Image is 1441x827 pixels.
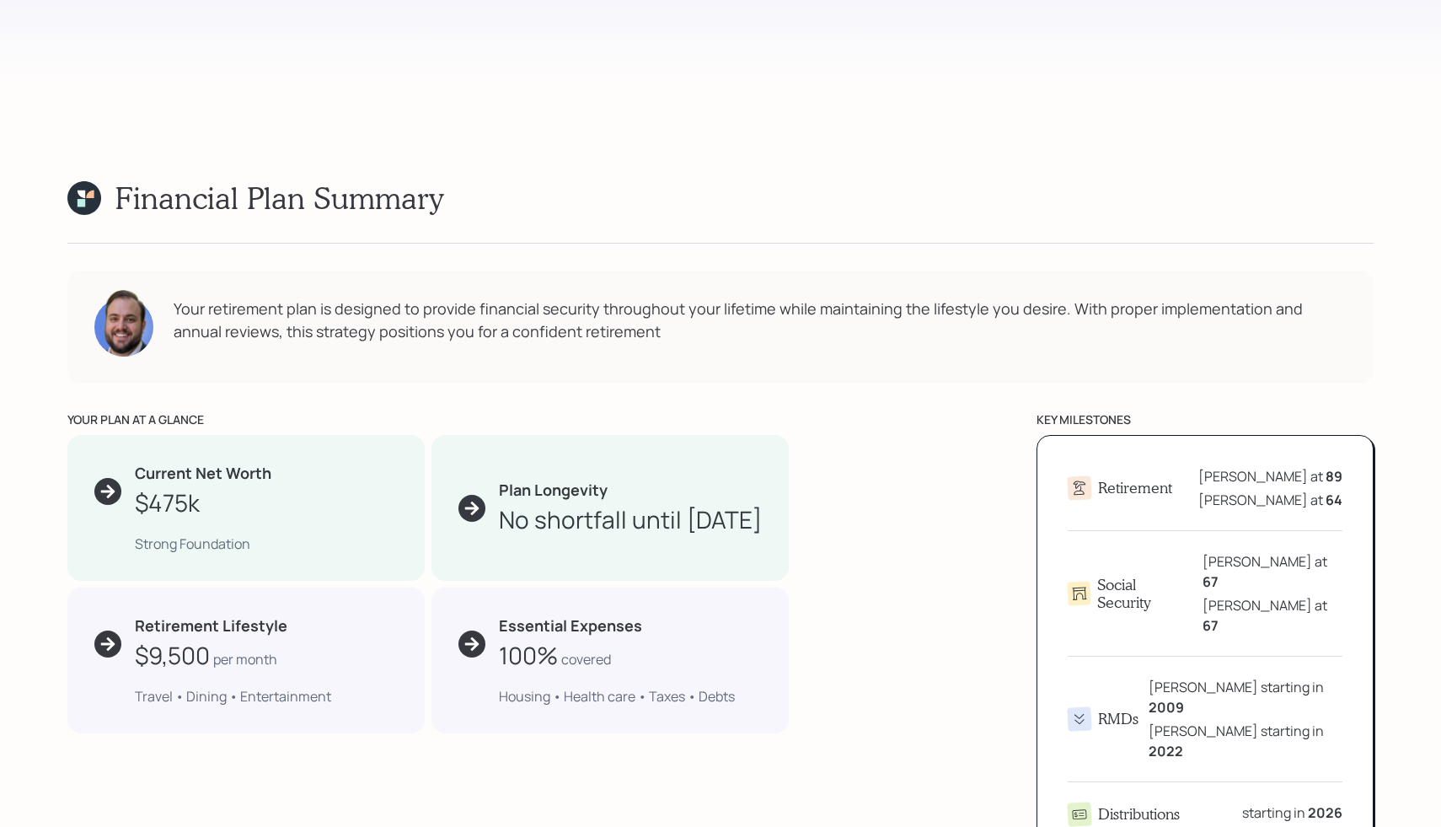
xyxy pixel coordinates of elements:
[499,637,558,673] div: 100%
[499,615,642,636] b: Essential Expenses
[1149,721,1342,761] div: [PERSON_NAME] starting in
[1308,803,1342,822] b: 2026
[561,649,611,669] div: covered
[174,298,1347,343] div: Your retirement plan is designed to provide financial security throughout your lifetime while mai...
[1097,576,1192,612] h4: Social Security
[1203,595,1342,636] div: [PERSON_NAME] at
[499,480,608,500] b: Plan Longevity
[499,686,762,706] div: Housing • Health care • Taxes • Debts
[1203,572,1219,591] b: 67
[135,637,210,673] div: $9,500
[1037,411,1374,428] div: key milestones
[94,289,153,357] img: james-distasi-headshot.png
[135,534,398,554] div: Strong Foundation
[499,502,762,537] div: No shortfall until [DATE]
[1203,551,1342,592] div: [PERSON_NAME] at
[1198,466,1342,486] div: [PERSON_NAME] at
[1326,467,1342,486] b: 89
[135,463,271,483] b: Current Net Worth
[1098,479,1172,497] h4: Retirement
[115,180,443,216] h1: Financial Plan Summary
[1326,491,1342,509] b: 64
[1242,803,1342,823] div: starting in
[1198,490,1342,510] div: [PERSON_NAME] at
[213,649,277,669] div: per month
[135,485,200,520] div: $475k
[135,686,398,706] div: Travel • Dining • Entertainment
[135,615,287,636] b: Retirement Lifestyle
[1149,742,1183,760] b: 2022
[1098,710,1138,728] h4: RMDs
[1149,677,1342,717] div: [PERSON_NAME] starting in
[67,411,789,428] div: your plan at a glance
[1149,698,1184,717] b: 2009
[1098,805,1180,824] h4: Distributions
[1203,616,1219,635] b: 67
